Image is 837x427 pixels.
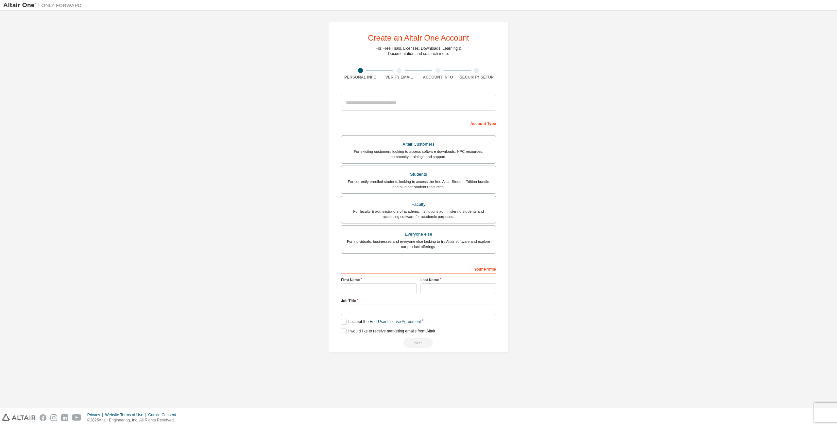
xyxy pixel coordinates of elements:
[345,230,492,239] div: Everyone else
[148,412,180,418] div: Cookie Consent
[345,140,492,149] div: Altair Customers
[345,200,492,209] div: Faculty
[87,418,180,423] p: © 2025 Altair Engineering, Inc. All Rights Reserved.
[345,209,492,219] div: For faculty & administrators of academic institutions administering students and accessing softwa...
[420,277,496,282] label: Last Name
[345,149,492,159] div: For existing customers looking to access software downloads, HPC resources, community, trainings ...
[376,46,462,56] div: For Free Trials, Licenses, Downloads, Learning & Documentation and so much more.
[370,319,421,324] a: End-User License Agreement
[40,414,46,421] img: facebook.svg
[368,34,469,42] div: Create an Altair One Account
[105,412,148,418] div: Website Terms of Use
[345,239,492,249] div: For individuals, businesses and everyone else looking to try Altair software and explore our prod...
[380,75,419,80] div: Verify Email
[341,118,496,128] div: Account Type
[341,277,417,282] label: First Name
[341,263,496,274] div: Your Profile
[72,414,81,421] img: youtube.svg
[457,75,496,80] div: Security Setup
[61,414,68,421] img: linkedin.svg
[341,338,496,348] div: Read and acccept EULA to continue
[341,319,421,325] label: I accept the
[341,75,380,80] div: Personal Info
[341,329,435,334] label: I would like to receive marketing emails from Altair
[50,414,57,421] img: instagram.svg
[341,298,496,303] label: Job Title
[418,75,457,80] div: Account Info
[87,412,105,418] div: Privacy
[345,179,492,189] div: For currently enrolled students looking to access the free Altair Student Edition bundle and all ...
[2,414,36,421] img: altair_logo.svg
[345,170,492,179] div: Students
[3,2,85,9] img: Altair One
